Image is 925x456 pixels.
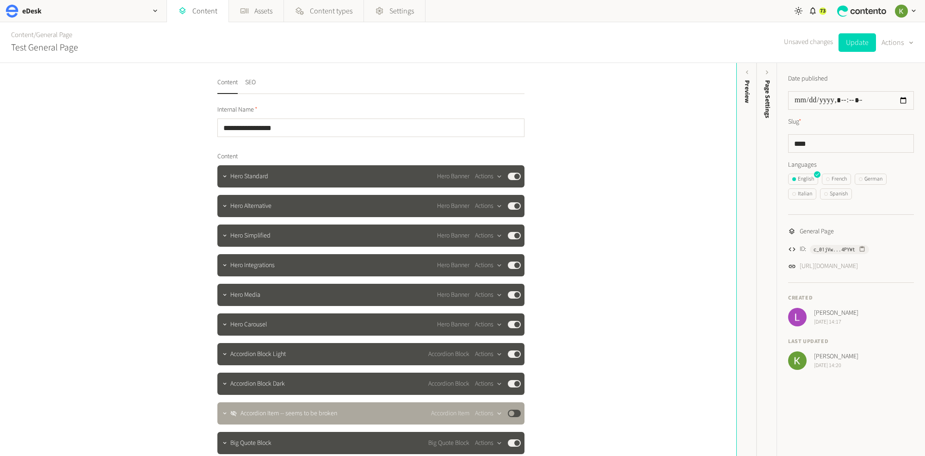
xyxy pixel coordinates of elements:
[428,438,469,448] span: Big Quote Block
[788,351,807,370] img: Keelin Terry
[788,308,807,326] img: Lily McDonnell
[437,320,469,330] span: Hero Banner
[230,438,271,448] span: Big Quote Block
[788,337,914,346] h4: Last updated
[11,30,34,40] a: Content
[788,174,818,185] button: English
[800,262,858,271] a: [URL][DOMAIN_NAME]
[36,30,72,40] a: General Page
[245,78,256,94] button: SEO
[788,74,828,84] label: Date published
[475,200,502,212] button: Actions
[475,230,502,241] button: Actions
[437,201,469,211] span: Hero Banner
[882,33,914,52] button: Actions
[310,6,352,17] span: Content types
[792,175,814,183] div: English
[230,290,260,300] span: Hero Media
[475,171,502,182] button: Actions
[814,362,858,370] span: [DATE] 14:20
[475,378,502,389] button: Actions
[826,175,847,183] div: French
[475,437,502,449] button: Actions
[810,245,869,254] button: c_01jVw...4PYWt
[475,289,502,300] button: Actions
[822,174,851,185] button: French
[763,80,772,118] span: Page Settings
[217,152,238,162] span: Content
[11,41,78,55] h2: Test General Page
[34,30,36,40] span: /
[784,37,833,48] span: Unsaved changes
[428,350,469,359] span: Accordion Block
[792,190,812,198] div: Italian
[800,227,834,237] span: General Page
[788,188,816,200] button: Italian
[475,260,502,271] button: Actions
[475,408,502,419] button: Actions
[230,172,268,181] span: Hero Standard
[814,318,858,326] span: [DATE] 14:17
[217,105,258,115] span: Internal Name
[437,261,469,270] span: Hero Banner
[742,80,752,103] div: Preview
[475,349,502,360] button: Actions
[431,409,469,419] span: Accordion Item
[800,244,806,254] span: ID:
[230,201,271,211] span: Hero Alternative
[240,409,337,419] span: Accordion Item -- seems to be broken
[859,175,882,183] div: German
[839,33,876,52] button: Update
[814,245,855,254] span: c_01jVw...4PYWt
[820,188,852,200] button: Spanish
[230,379,285,389] span: Accordion Block Dark
[230,231,271,241] span: Hero Simplified
[788,294,914,302] h4: Created
[475,319,502,330] button: Actions
[6,5,18,18] img: eDesk
[230,350,286,359] span: Accordion Block Light
[895,5,908,18] img: Keelin Terry
[230,320,267,330] span: Hero Carousel
[437,172,469,181] span: Hero Banner
[788,160,914,170] label: Languages
[428,379,469,389] span: Accordion Block
[389,6,414,17] span: Settings
[824,190,848,198] div: Spanish
[22,6,42,17] h2: eDesk
[230,261,275,270] span: Hero Integrations
[788,117,802,127] label: Slug
[437,231,469,241] span: Hero Banner
[814,352,858,362] span: [PERSON_NAME]
[814,308,858,318] span: [PERSON_NAME]
[437,290,469,300] span: Hero Banner
[855,174,887,185] button: German
[820,7,826,15] span: 73
[217,78,238,94] button: Content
